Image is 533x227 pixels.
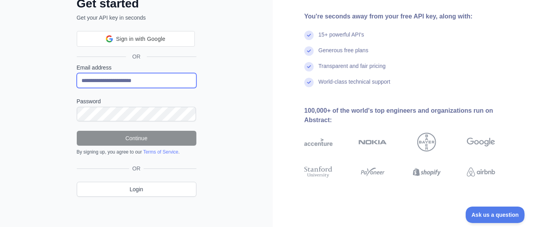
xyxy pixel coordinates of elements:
[318,31,364,46] div: 15+ powerful API's
[77,31,195,47] div: Sign in with Google
[77,182,196,197] a: Login
[466,207,525,223] iframe: Toggle Customer Support
[143,149,178,155] a: Terms of Service
[318,62,386,78] div: Transparent and fair pricing
[77,131,196,146] button: Continue
[304,106,520,125] div: 100,000+ of the world's top engineers and organizations run on Abstract:
[77,97,196,105] label: Password
[467,133,495,152] img: google
[126,53,147,60] span: OR
[318,46,368,62] div: Generous free plans
[359,133,387,152] img: nokia
[417,133,436,152] img: bayer
[116,35,165,43] span: Sign in with Google
[304,133,333,152] img: accenture
[304,165,333,179] img: stanford university
[304,31,314,40] img: check mark
[77,14,196,22] p: Get your API key in seconds
[304,12,520,21] div: You're seconds away from your free API key, along with:
[129,165,144,172] span: OR
[304,78,314,87] img: check mark
[359,165,387,179] img: payoneer
[304,46,314,56] img: check mark
[467,165,495,179] img: airbnb
[77,64,196,71] label: Email address
[77,149,196,155] div: By signing up, you agree to our .
[304,62,314,71] img: check mark
[318,78,390,93] div: World-class technical support
[413,165,441,179] img: shopify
